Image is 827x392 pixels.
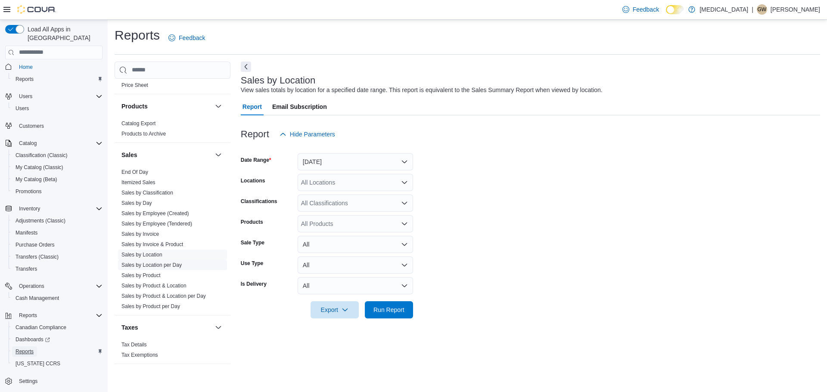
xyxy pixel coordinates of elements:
[16,253,59,260] span: Transfers (Classic)
[290,130,335,139] span: Hide Parameters
[9,185,106,198] button: Promotions
[666,5,684,14] input: Dark Mode
[12,252,62,262] a: Transfers (Classic)
[241,281,267,287] label: Is Delivery
[165,29,208,46] a: Feedback
[12,74,103,84] span: Reports
[16,376,103,386] span: Settings
[16,324,66,331] span: Canadian Compliance
[311,301,359,318] button: Export
[241,219,263,225] label: Products
[121,342,147,348] a: Tax Details
[12,103,32,114] a: Users
[121,262,182,269] span: Sales by Location per Day
[16,91,36,102] button: Users
[16,204,44,214] button: Inventory
[12,174,103,185] span: My Catalog (Beta)
[115,340,230,364] div: Taxes
[121,341,147,348] span: Tax Details
[298,236,413,253] button: All
[121,151,211,159] button: Sales
[19,312,37,319] span: Reports
[2,375,106,387] button: Settings
[16,217,65,224] span: Adjustments (Classic)
[121,323,138,332] h3: Taxes
[12,150,103,161] span: Classification (Classic)
[9,73,106,85] button: Reports
[2,90,106,102] button: Users
[316,301,354,318] span: Export
[12,322,103,333] span: Canadian Compliance
[121,210,189,216] a: Sales by Employee (Created)
[19,378,37,385] span: Settings
[241,129,269,139] h3: Report
[121,179,155,186] span: Itemized Sales
[121,82,148,89] span: Price Sheet
[16,241,55,248] span: Purchase Orders
[12,334,103,345] span: Dashboards
[12,264,40,274] a: Transfers
[16,229,37,236] span: Manifests
[757,4,767,15] div: Georgie Williams
[121,293,206,299] span: Sales by Product & Location per Day
[12,228,103,238] span: Manifests
[16,265,37,272] span: Transfers
[12,162,67,173] a: My Catalog (Classic)
[121,82,148,88] a: Price Sheet
[213,101,224,111] button: Products
[243,98,262,115] span: Report
[16,121,47,131] a: Customers
[12,346,103,357] span: Reports
[2,280,106,292] button: Operations
[2,137,106,149] button: Catalog
[619,1,662,18] a: Feedback
[121,262,182,268] a: Sales by Location per Day
[9,251,106,263] button: Transfers (Classic)
[12,103,103,114] span: Users
[2,61,106,73] button: Home
[19,283,44,290] span: Operations
[121,282,187,289] span: Sales by Product & Location
[121,189,173,196] span: Sales by Classification
[213,150,224,160] button: Sales
[2,203,106,215] button: Inventory
[276,126,339,143] button: Hide Parameters
[121,293,206,299] a: Sales by Product & Location per Day
[12,252,103,262] span: Transfers (Classic)
[700,4,748,15] p: [MEDICAL_DATA]
[12,240,58,250] a: Purchase Orders
[752,4,753,15] p: |
[16,120,103,131] span: Customers
[241,157,271,164] label: Date Range
[16,76,34,83] span: Reports
[9,239,106,251] button: Purchase Orders
[16,376,41,386] a: Settings
[121,221,192,227] a: Sales by Employee (Tendered)
[121,200,152,206] a: Sales by Day
[9,333,106,346] a: Dashboards
[121,102,148,111] h3: Products
[12,264,103,274] span: Transfers
[16,62,36,72] a: Home
[121,151,137,159] h3: Sales
[373,306,404,314] span: Run Report
[19,140,37,147] span: Catalog
[121,241,183,248] span: Sales by Invoice & Product
[121,303,180,310] span: Sales by Product per Day
[16,310,40,321] button: Reports
[9,321,106,333] button: Canadian Compliance
[16,138,103,148] span: Catalog
[115,80,230,94] div: Pricing
[121,102,211,111] button: Products
[12,186,45,197] a: Promotions
[16,62,103,72] span: Home
[12,186,103,197] span: Promotions
[121,120,155,127] a: Catalog Export
[241,198,277,205] label: Classifications
[16,360,60,367] span: [US_STATE] CCRS
[16,295,59,302] span: Cash Management
[121,252,162,258] a: Sales by Location
[241,75,316,86] h3: Sales by Location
